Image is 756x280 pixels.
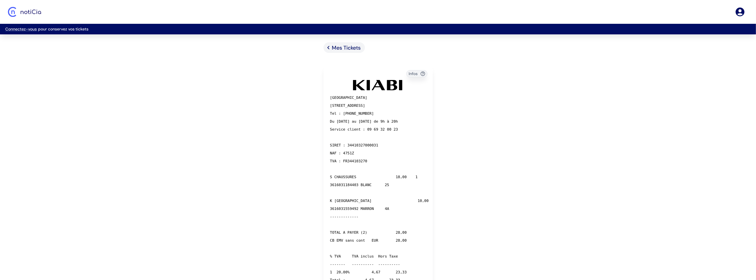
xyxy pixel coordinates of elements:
[735,7,745,17] a: Se connecter
[5,26,751,32] p: pour conservez vos tickets
[332,44,361,51] span: Mes Tickets
[406,70,428,77] button: Infos
[8,7,41,17] img: Logo Noticia
[324,42,365,53] a: Mes Tickets
[5,26,37,32] a: Connectez-vous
